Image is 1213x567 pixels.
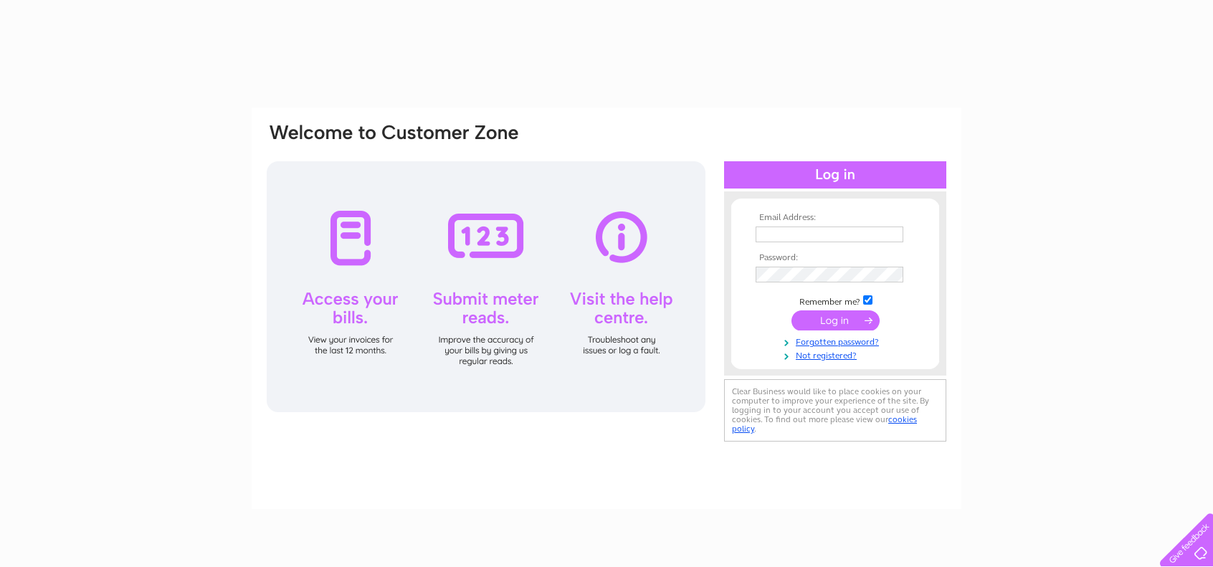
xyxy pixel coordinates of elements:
a: cookies policy [732,414,917,434]
th: Email Address: [752,213,918,223]
input: Submit [791,310,880,330]
div: Clear Business would like to place cookies on your computer to improve your experience of the sit... [724,379,946,442]
td: Remember me? [752,293,918,308]
a: Forgotten password? [756,334,918,348]
a: Not registered? [756,348,918,361]
th: Password: [752,253,918,263]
